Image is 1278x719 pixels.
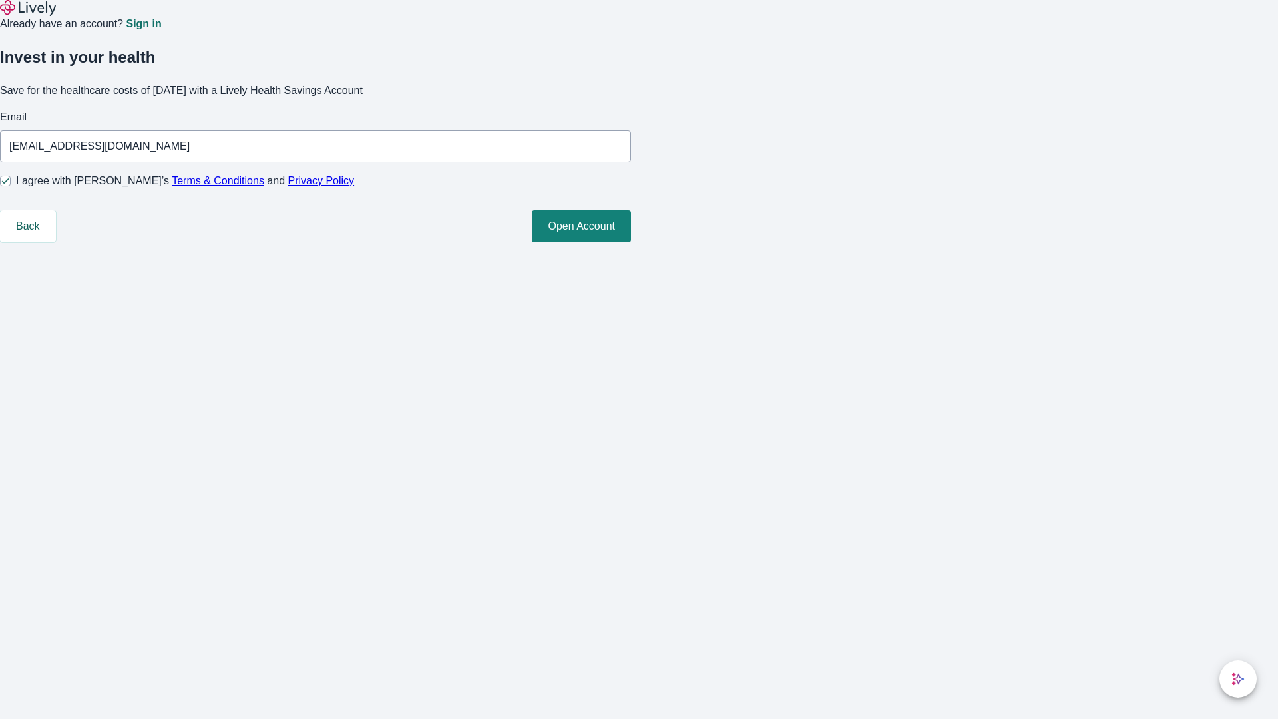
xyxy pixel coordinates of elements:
a: Privacy Policy [288,175,355,186]
button: chat [1219,660,1257,698]
button: Open Account [532,210,631,242]
svg: Lively AI Assistant [1231,672,1245,686]
a: Terms & Conditions [172,175,264,186]
a: Sign in [126,19,161,29]
span: I agree with [PERSON_NAME]’s and [16,173,354,189]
